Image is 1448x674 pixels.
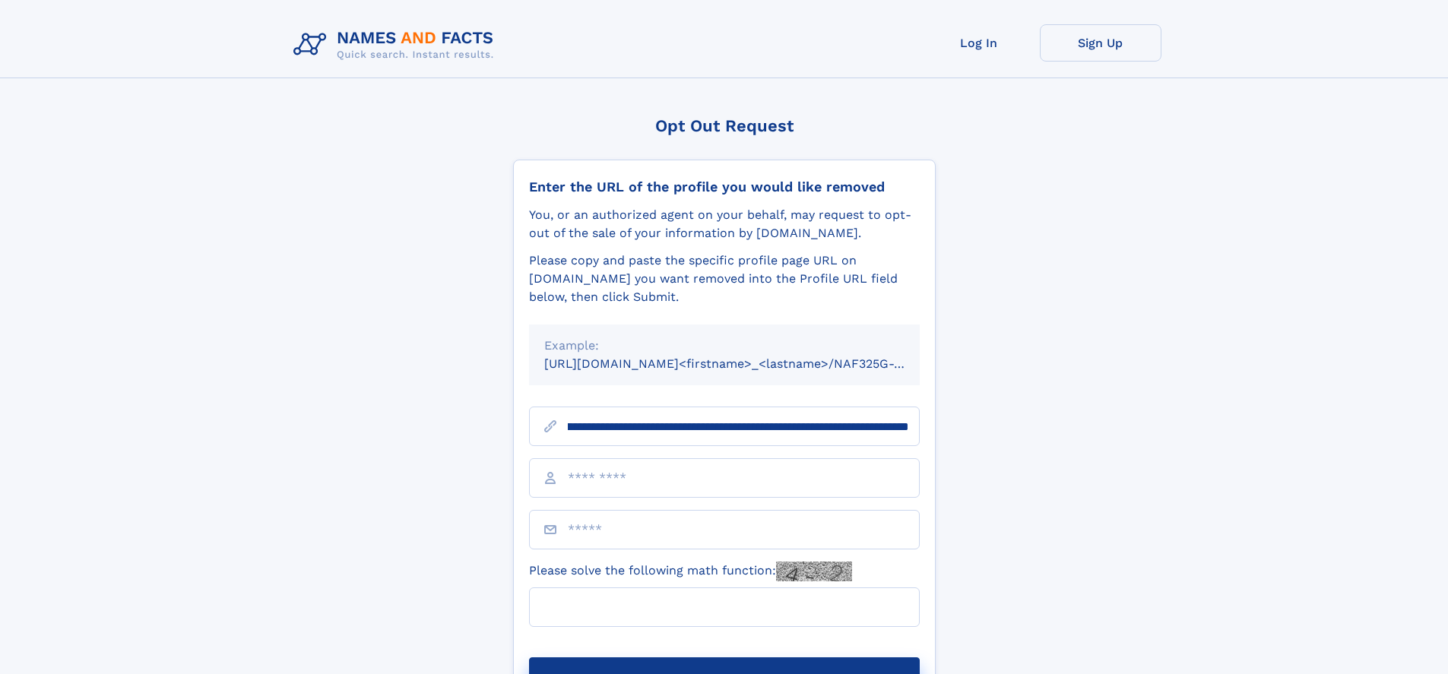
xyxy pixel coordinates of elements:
[918,24,1040,62] a: Log In
[287,24,506,65] img: Logo Names and Facts
[529,179,920,195] div: Enter the URL of the profile you would like removed
[513,116,936,135] div: Opt Out Request
[529,206,920,242] div: You, or an authorized agent on your behalf, may request to opt-out of the sale of your informatio...
[529,252,920,306] div: Please copy and paste the specific profile page URL on [DOMAIN_NAME] you want removed into the Pr...
[529,562,852,581] label: Please solve the following math function:
[544,337,905,355] div: Example:
[1040,24,1161,62] a: Sign Up
[544,356,949,371] small: [URL][DOMAIN_NAME]<firstname>_<lastname>/NAF325G-xxxxxxxx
